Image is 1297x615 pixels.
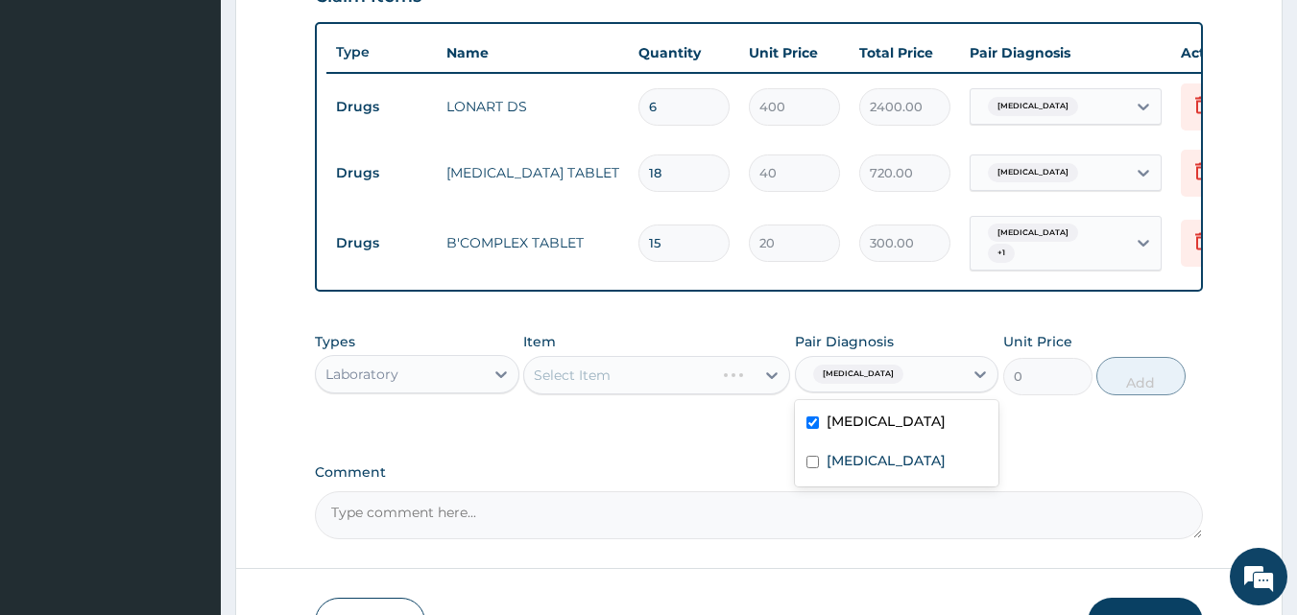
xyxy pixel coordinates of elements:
span: We're online! [111,185,265,379]
label: [MEDICAL_DATA] [827,412,946,431]
th: Pair Diagnosis [960,34,1171,72]
label: Unit Price [1003,332,1072,351]
td: Drugs [326,155,437,191]
td: B'COMPLEX TABLET [437,224,629,262]
th: Total Price [850,34,960,72]
textarea: Type your message and hit 'Enter' [10,411,366,478]
span: [MEDICAL_DATA] [988,224,1078,243]
img: d_794563401_company_1708531726252_794563401 [36,96,78,144]
th: Unit Price [739,34,850,72]
div: Laboratory [325,365,398,384]
td: LONART DS [437,87,629,126]
span: [MEDICAL_DATA] [988,97,1078,116]
div: Chat with us now [100,107,323,132]
th: Name [437,34,629,72]
span: [MEDICAL_DATA] [988,163,1078,182]
span: + 1 [988,244,1015,263]
label: Pair Diagnosis [795,332,894,351]
span: [MEDICAL_DATA] [813,365,903,384]
label: Types [315,334,355,350]
td: Drugs [326,89,437,125]
th: Quantity [629,34,739,72]
td: Drugs [326,225,437,261]
label: Comment [315,464,1204,481]
button: Add [1096,357,1186,395]
label: Item [523,332,556,351]
label: [MEDICAL_DATA] [827,451,946,470]
td: [MEDICAL_DATA] TABLET [437,154,629,192]
th: Actions [1171,34,1267,72]
th: Type [326,35,437,70]
div: Minimize live chat window [315,10,361,56]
